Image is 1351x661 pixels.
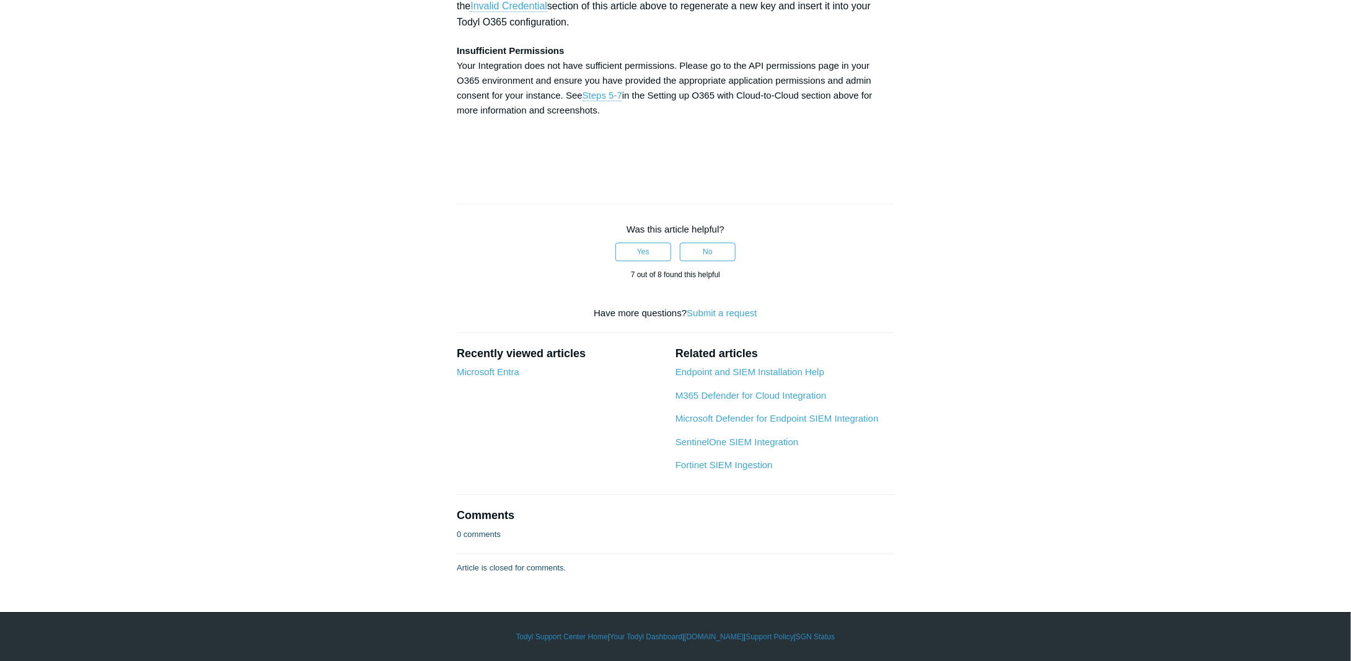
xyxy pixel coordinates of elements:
button: This article was not helpful [680,242,736,261]
a: Todyl Support Center Home [516,631,608,642]
p: Article is closed for comments. [457,562,566,574]
a: [DOMAIN_NAME] [684,631,744,642]
a: SGN Status [796,631,835,642]
a: M365 Defender for Cloud Integration [675,390,826,401]
a: Endpoint and SIEM Installation Help [675,366,824,377]
span: Was this article helpful? [627,224,724,234]
a: Submit a request [687,308,757,318]
p: Your Integration does not have sufficient permissions. Please go to the API permissions page in y... [457,43,894,118]
a: Fortinet SIEM Ingestion [675,459,773,470]
h2: Recently viewed articles [457,345,663,362]
a: Support Policy [746,631,794,642]
a: Microsoft Entra [457,366,519,377]
a: SentinelOne SIEM Integration [675,437,798,447]
p: 0 comments [457,528,501,541]
h2: Comments [457,507,894,524]
a: Your Todyl Dashboard [610,631,682,642]
div: Have more questions? [457,306,894,321]
a: Microsoft Defender for Endpoint SIEM Integration [675,413,879,424]
strong: Insufficient Permissions [457,45,564,56]
a: Invalid Credential [470,1,547,12]
h2: Related articles [675,345,894,362]
span: 7 out of 8 found this helpful [631,270,720,279]
div: | | | | [316,631,1035,642]
a: Steps 5-7 [583,90,622,101]
button: This article was helpful [615,242,671,261]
